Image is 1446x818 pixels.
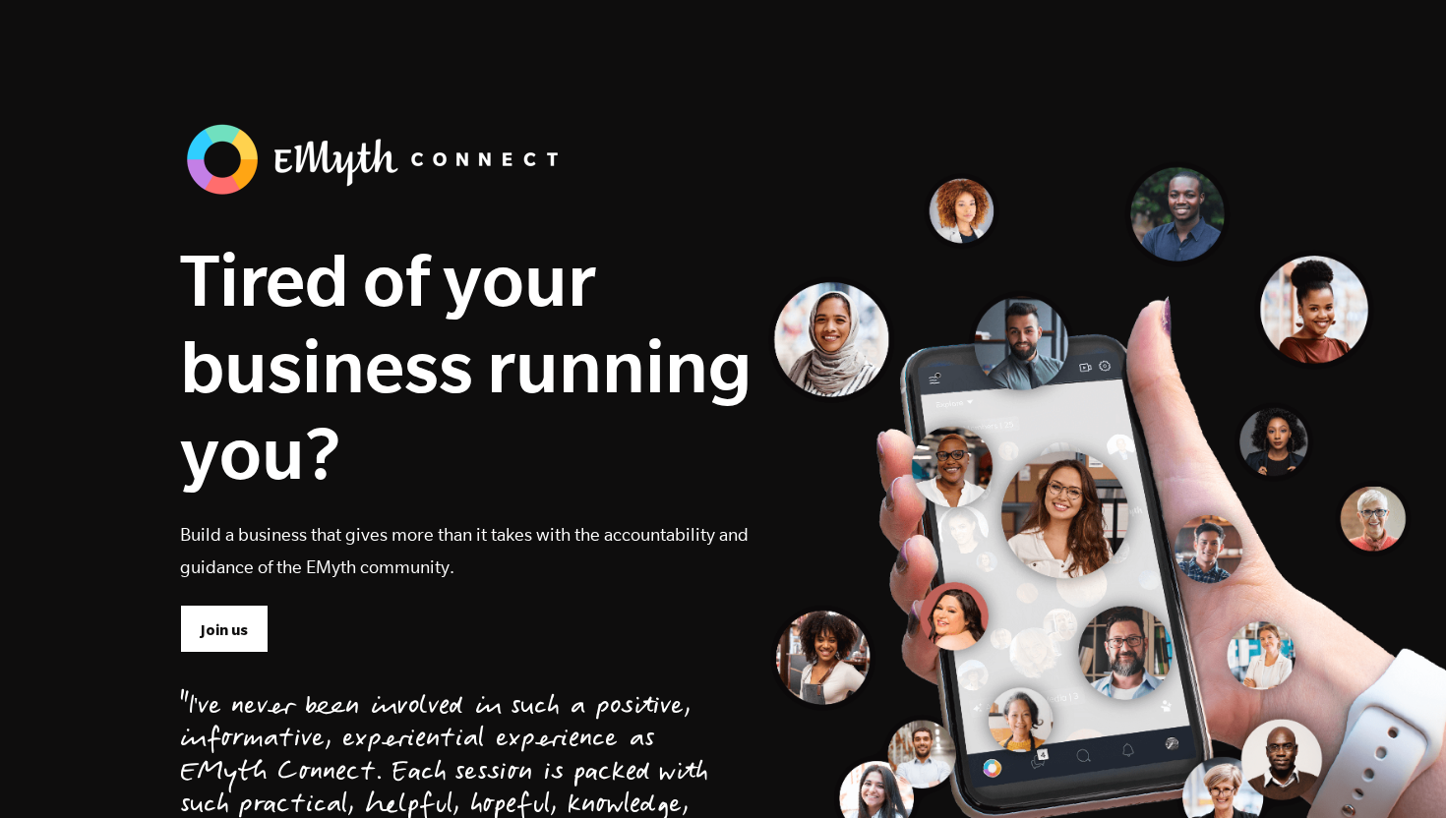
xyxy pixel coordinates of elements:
[1348,724,1446,818] iframe: Chat Widget
[180,605,269,652] a: Join us
[180,236,753,496] h1: Tired of your business running you?
[180,518,753,583] p: Build a business that gives more than it takes with the accountability and guidance of the EMyth ...
[180,118,573,201] img: banner_logo
[201,619,248,641] span: Join us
